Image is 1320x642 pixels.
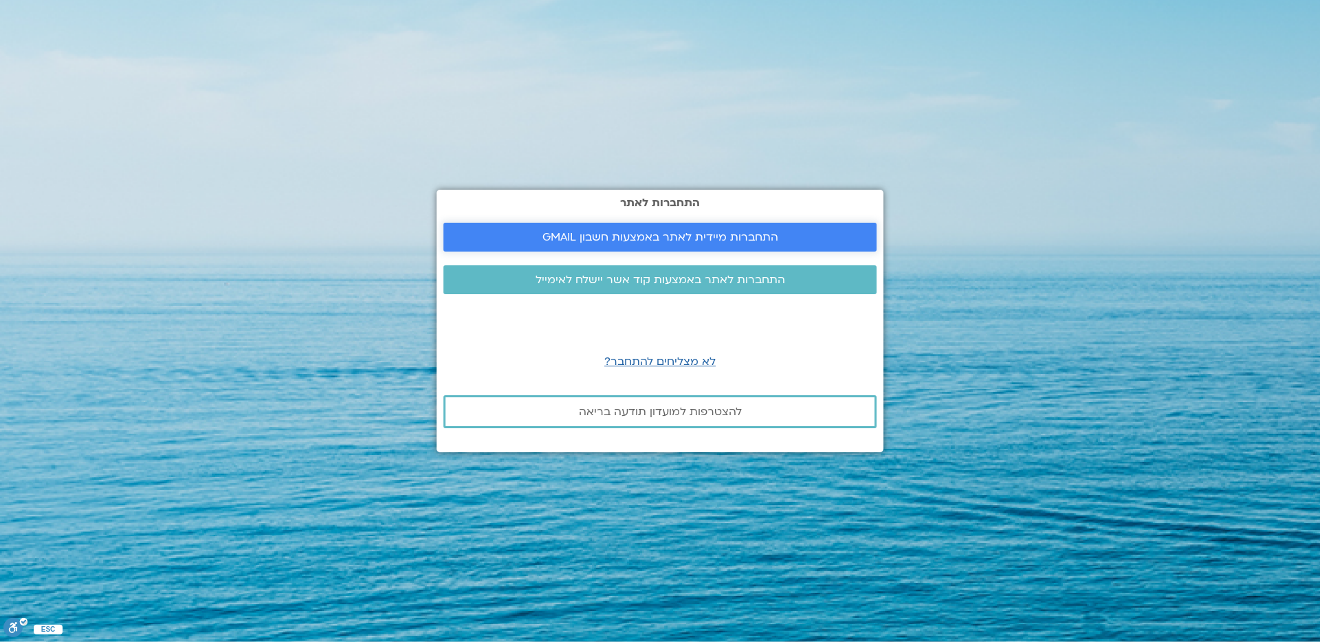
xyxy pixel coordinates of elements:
[536,274,785,286] span: התחברות לאתר באמצעות קוד אשר יישלח לאימייל
[604,354,716,369] a: לא מצליחים להתחבר?
[579,406,742,418] span: להצטרפות למועדון תודעה בריאה
[443,395,877,428] a: להצטרפות למועדון תודעה בריאה
[443,223,877,252] a: התחברות מיידית לאתר באמצעות חשבון GMAIL
[443,265,877,294] a: התחברות לאתר באמצעות קוד אשר יישלח לאימייל
[443,197,877,209] h2: התחברות לאתר
[542,231,778,243] span: התחברות מיידית לאתר באמצעות חשבון GMAIL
